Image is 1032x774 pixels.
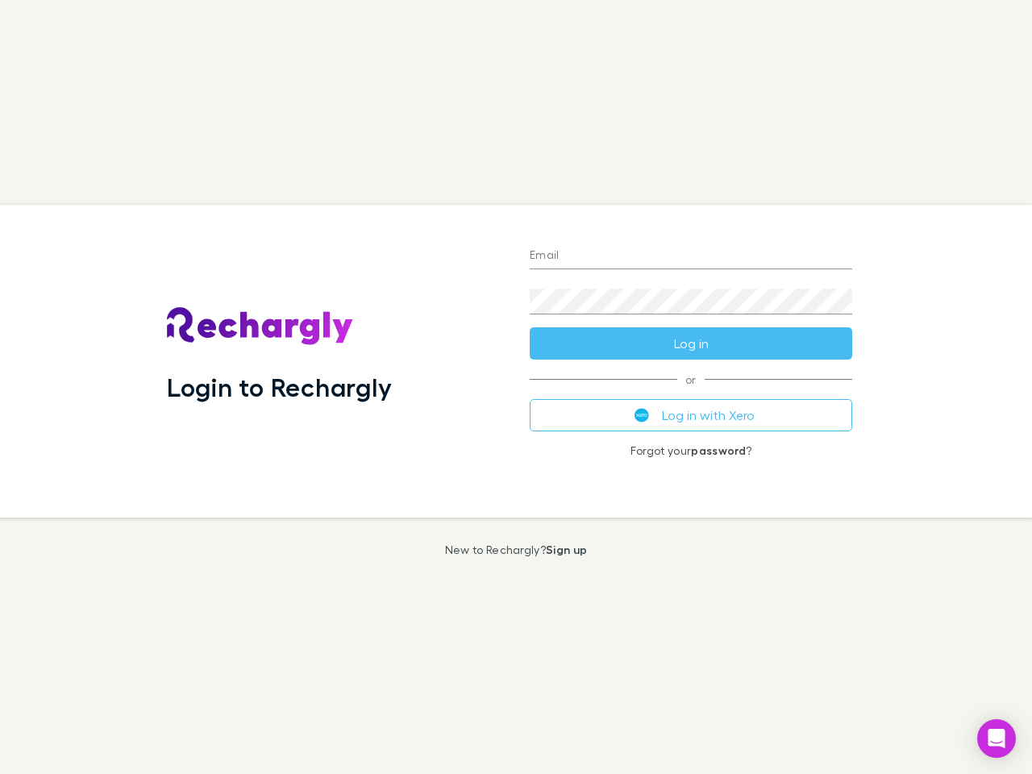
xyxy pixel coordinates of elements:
h1: Login to Rechargly [167,372,392,402]
img: Rechargly's Logo [167,307,354,346]
div: Open Intercom Messenger [977,719,1016,758]
a: password [691,443,746,457]
p: Forgot your ? [530,444,852,457]
a: Sign up [546,543,587,556]
img: Xero's logo [635,408,649,422]
span: or [530,379,852,380]
p: New to Rechargly? [445,543,588,556]
button: Log in with Xero [530,399,852,431]
button: Log in [530,327,852,360]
